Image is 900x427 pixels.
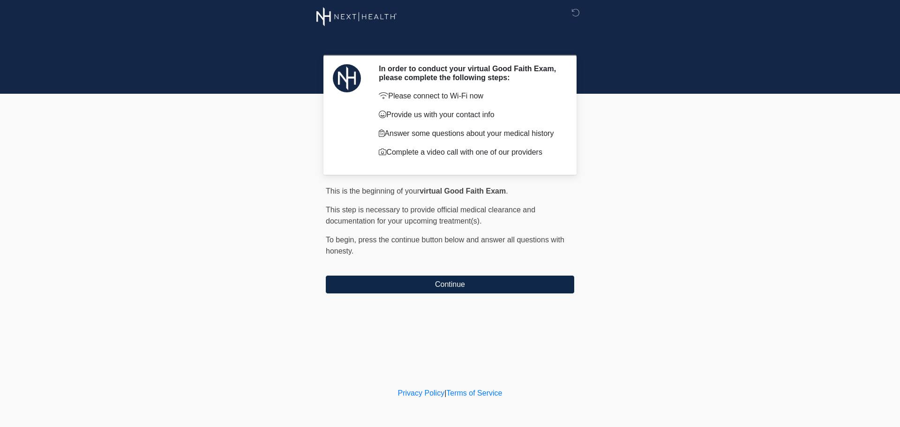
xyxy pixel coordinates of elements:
button: Continue [326,276,574,293]
h1: ‎ ‎ ‎ [319,34,581,51]
h2: In order to conduct your virtual Good Faith Exam, please complete the following steps: [379,64,560,82]
a: | [444,389,446,397]
p: Provide us with your contact info [379,109,560,120]
img: Next-Health Aventura Logo [316,7,397,26]
a: Terms of Service [446,389,502,397]
span: This step is necessary to provide official medical clearance and documentation for your upcoming ... [326,206,535,225]
span: . [506,187,508,195]
span: press the continue button below and answer all questions with honesty. [326,236,564,255]
p: Please connect to Wi-Fi now [379,90,560,102]
strong: virtual Good Faith Exam [420,187,506,195]
p: Answer some questions about your medical history [379,128,560,139]
span: This is the beginning of your [326,187,420,195]
span: To begin, [326,236,358,244]
a: Privacy Policy [398,389,445,397]
p: Complete a video call with one of our providers [379,147,560,158]
img: Agent Avatar [333,64,361,92]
